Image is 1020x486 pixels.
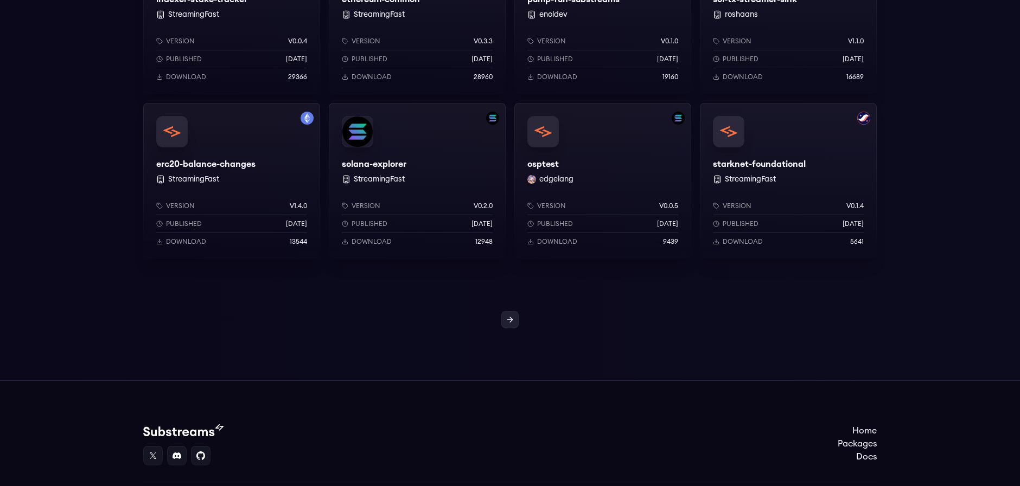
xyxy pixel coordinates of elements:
p: Published [723,219,758,228]
p: [DATE] [657,219,678,228]
p: [DATE] [286,219,307,228]
p: Download [352,73,392,81]
p: 13544 [290,237,307,246]
p: Version [352,202,380,210]
button: StreamingFast [168,174,219,185]
p: 9439 [663,237,678,246]
p: [DATE] [471,55,493,63]
p: Download [537,237,577,246]
a: Packages [838,437,877,450]
p: v0.3.3 [474,37,493,46]
a: Filter by mainnet networkerc20-balance-changeserc20-balance-changes StreamingFastVersionv1.4.0Pub... [143,103,320,259]
p: 16689 [846,73,864,81]
p: Published [723,55,758,63]
button: StreamingFast [354,174,405,185]
button: StreamingFast [168,9,219,20]
a: Home [838,424,877,437]
p: Version [723,202,751,210]
p: v0.0.5 [659,202,678,210]
p: Version [723,37,751,46]
p: [DATE] [843,219,864,228]
button: StreamingFast [354,9,405,20]
button: StreamingFast [725,174,776,185]
p: Download [723,237,763,246]
button: enoldev [539,9,568,20]
p: Published [352,55,387,63]
p: Version [166,37,195,46]
p: 29366 [288,73,307,81]
img: Filter by starknet network [857,112,870,125]
p: Download [537,73,577,81]
p: 19160 [662,73,678,81]
p: Published [352,219,387,228]
p: 12948 [475,237,493,246]
button: roshaans [725,9,758,20]
img: Filter by solana network [486,112,499,125]
p: Version [166,202,195,210]
p: [DATE] [657,55,678,63]
p: Published [166,55,202,63]
p: Published [166,219,202,228]
p: Version [537,37,566,46]
p: Download [166,73,206,81]
p: Download [723,73,763,81]
p: v0.1.4 [846,202,864,210]
button: edgelang [539,174,573,185]
a: Filter by starknet networkstarknet-foundationalstarknet-foundational StreamingFastVersionv0.1.4Pu... [700,103,877,259]
p: v1.1.0 [848,37,864,46]
p: [DATE] [286,55,307,63]
p: Version [537,202,566,210]
a: Filter by solana networkosptestosptestedgelang edgelangVersionv0.0.5Published[DATE]Download9439 [514,103,691,259]
a: Docs [838,450,877,463]
p: 28960 [474,73,493,81]
p: v0.1.0 [661,37,678,46]
p: Download [166,237,206,246]
p: 5641 [850,237,864,246]
p: Published [537,55,573,63]
p: v1.4.0 [290,202,307,210]
p: [DATE] [843,55,864,63]
img: Substream's logo [143,424,224,437]
p: v0.2.0 [474,202,493,210]
p: [DATE] [471,219,493,228]
p: Version [352,37,380,46]
img: Filter by solana network [672,112,685,125]
p: v0.0.4 [288,37,307,46]
img: Filter by mainnet network [301,112,314,125]
a: Filter by solana networksolana-explorersolana-explorer StreamingFastVersionv0.2.0Published[DATE]D... [329,103,506,259]
p: Published [537,219,573,228]
p: Download [352,237,392,246]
